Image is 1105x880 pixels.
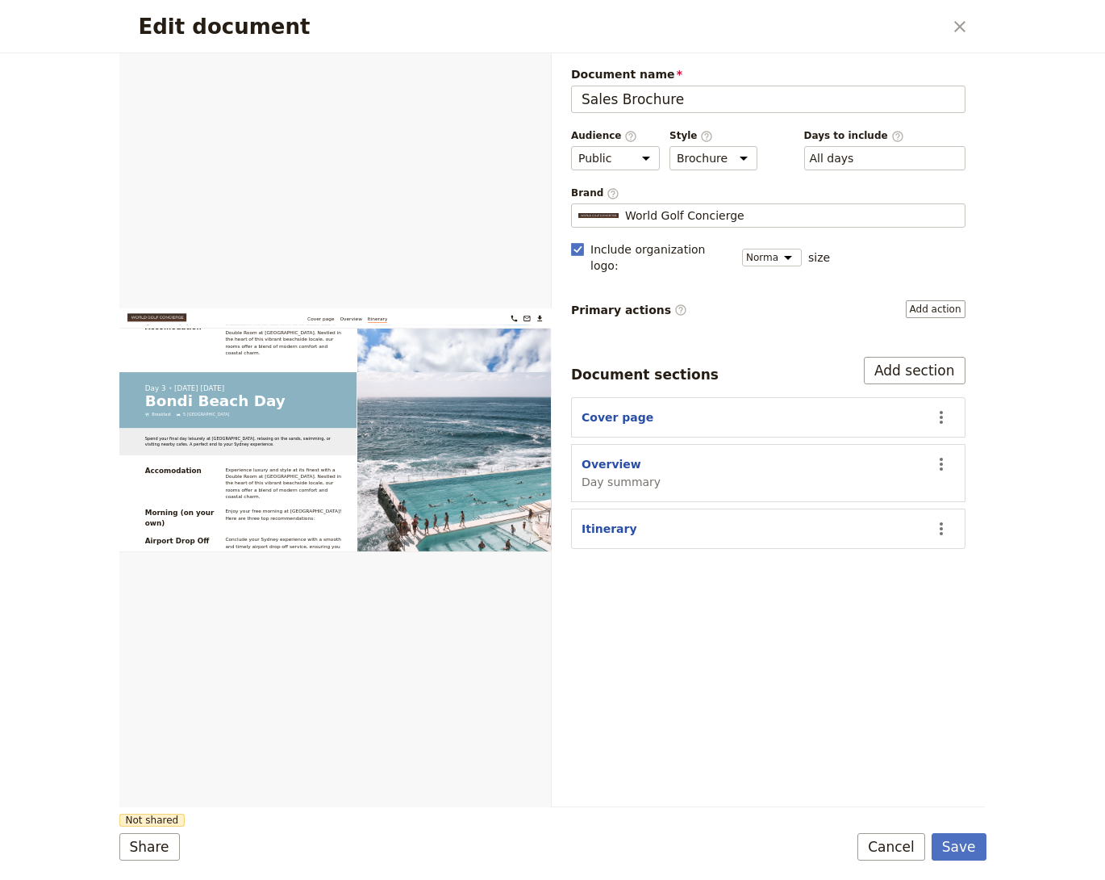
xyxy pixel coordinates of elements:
span: Brand [571,186,965,200]
select: Style​ [669,146,757,170]
a: rob@worldgolfconcierge.com [961,10,989,37]
span: ​ [700,130,713,141]
img: logo [32,31,136,57]
button: Share [119,833,180,861]
span: Breakfast [77,246,123,259]
span: Day summary [582,474,661,490]
span: [DATE] [194,179,252,199]
span: Style [669,129,757,143]
span: Spend your final day leisurely at [GEOGRAPHIC_DATA], relaxing on the sands, swimming, or visiting... [61,305,508,329]
span: Days to include [804,129,965,143]
span: Messages [134,544,190,555]
span: ​ [891,130,904,141]
h3: Airport Drop Off [61,543,234,568]
span: Experience luxury and style at its finest with a Double Room at [GEOGRAPHIC_DATA]. Nestled in the... [253,377,534,455]
div: Send us a message [33,273,269,290]
button: Messages [107,504,215,568]
span: ​ [607,187,619,199]
input: Document name [571,86,965,113]
div: Send us a message [16,259,306,304]
button: Close dialog [946,13,974,40]
button: Actions [928,515,955,543]
span: Bondi Beach Day [61,201,542,240]
a: Itinerary [594,13,641,34]
span: ​ [624,130,637,141]
span: [DATE] [131,177,252,201]
a: Overview [527,13,581,34]
span: Include organization logo : [590,241,732,274]
span: Not shared [119,814,186,827]
button: Days to include​Clear input [810,150,854,166]
button: Save [932,833,986,861]
button: Cancel [857,833,925,861]
button: Primary actions​ [906,300,965,318]
h3: Accomodation [61,375,234,400]
span: 5 [GEOGRAPHIC_DATA] [152,246,264,259]
img: Profile [578,213,619,219]
img: Profile image for alex [219,26,252,58]
span: Conclude your Sydney experience with a smooth and timely airport drop-off service, ensuring you r... [253,545,543,606]
span: Enjoy your free morning at [GEOGRAPHIC_DATA]! Here are three top recommendations: [253,477,535,506]
span: Audience [571,129,660,143]
h2: Edit document [139,15,943,39]
div: Close [277,26,306,55]
button: Cover page [582,409,653,425]
img: World Golf Concierge logo [19,11,161,31]
button: Itinerary [582,521,637,537]
button: Overview [582,456,641,472]
button: Download pdf [992,10,1020,37]
span: Help [256,544,281,555]
span: Day 3 [61,177,111,201]
button: Actions [928,450,955,478]
p: How can we help? [32,142,290,170]
div: Looking for Answers? Browse our Help Center for solutions! [33,203,270,237]
span: Home [35,544,72,555]
button: 202-935-0039 [931,10,958,37]
a: Looking for Answers? Browse our Help Center for solutions! [23,197,299,244]
button: Actions [928,404,955,431]
p: Hi Support 👋 [32,115,290,142]
span: ​ [674,304,687,316]
span: Primary actions [571,302,687,318]
span: World Golf Concierge [625,207,744,224]
h3: Morning (on your own) [61,476,234,524]
button: Help [215,504,323,568]
span: Experience luxury and style at its finest with a Double Room at [GEOGRAPHIC_DATA]. Nestled in the... [253,33,534,111]
select: Audience​ [571,146,660,170]
span: size [808,249,830,266]
button: Add section [864,357,965,384]
select: size [742,249,802,266]
a: Cover page [450,13,515,34]
div: Document sections [571,365,719,384]
span: Document name [571,66,965,82]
